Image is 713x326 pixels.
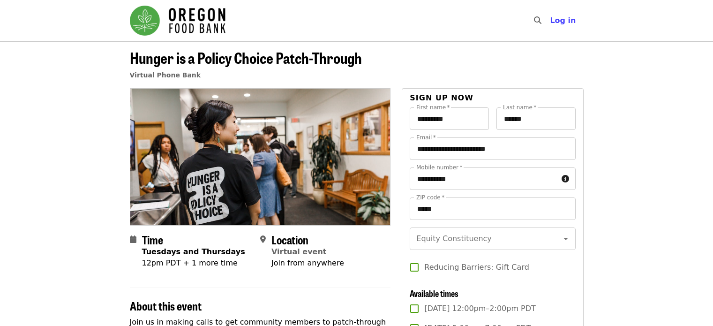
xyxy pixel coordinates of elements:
input: Mobile number [410,167,557,190]
span: Time [142,231,163,248]
label: ZIP code [416,195,444,200]
i: circle-info icon [562,174,569,183]
span: Location [271,231,308,248]
input: ZIP code [410,197,575,220]
label: Last name [503,105,536,110]
input: Search [547,9,555,32]
span: Sign up now [410,93,473,102]
span: Log in [550,16,576,25]
span: Join from anywhere [271,258,344,267]
span: [DATE] 12:00pm–2:00pm PDT [424,303,536,314]
button: Log in [542,11,583,30]
a: Virtual event [271,247,327,256]
input: First name [410,107,489,130]
label: Mobile number [416,165,462,170]
span: Reducing Barriers: Gift Card [424,262,529,273]
label: Email [416,135,436,140]
span: Hunger is a Policy Choice Patch-Through [130,46,362,68]
a: Virtual Phone Bank [130,71,201,79]
span: Available times [410,287,458,299]
img: Oregon Food Bank - Home [130,6,225,36]
i: search icon [534,16,541,25]
strong: Tuesdays and Thursdays [142,247,245,256]
i: calendar icon [130,235,136,244]
img: Hunger is a Policy Choice Patch-Through organized by Oregon Food Bank [130,89,390,225]
label: First name [416,105,450,110]
input: Email [410,137,575,160]
input: Last name [496,107,576,130]
span: About this event [130,297,202,314]
i: map-marker-alt icon [260,235,266,244]
div: 12pm PDT + 1 more time [142,258,245,269]
button: Open [559,232,572,245]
